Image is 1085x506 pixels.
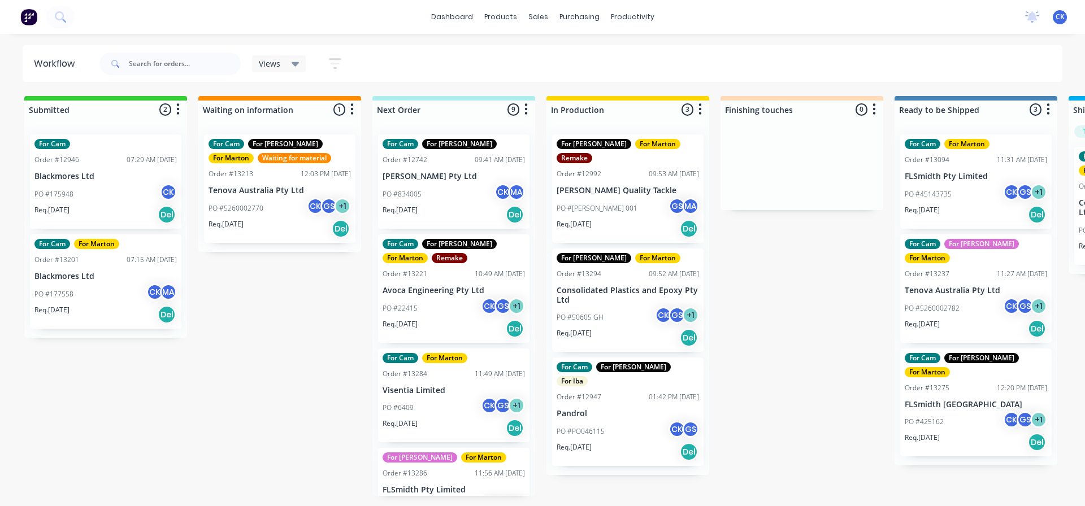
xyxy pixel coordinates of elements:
[682,421,699,438] div: GS
[1030,184,1047,200] div: + 1
[900,134,1052,229] div: For CamFor MartonOrder #1309411:31 AM [DATE]FLSmidth Pty LimitedPO #45143735CKGS+1Req.[DATE]Del
[383,369,427,379] div: Order #13284
[34,172,177,181] p: Blackmores Ltd
[944,353,1019,363] div: For [PERSON_NAME]
[557,328,592,338] p: Req. [DATE]
[127,255,177,265] div: 07:15 AM [DATE]
[422,139,497,149] div: For [PERSON_NAME]
[479,8,523,25] div: products
[475,468,525,478] div: 11:56 AM [DATE]
[209,203,263,213] p: PO #5260002770
[905,383,949,393] div: Order #13275
[682,307,699,324] div: + 1
[506,320,524,338] div: Del
[383,286,525,295] p: Avoca Engineering Pty Ltd
[944,139,989,149] div: For Marton
[605,8,660,25] div: productivity
[900,348,1052,457] div: For CamFor [PERSON_NAME]For MartonOrder #1327512:20 PM [DATE]FLSmidth [GEOGRAPHIC_DATA]PO #425162...
[669,198,685,215] div: GS
[557,253,631,263] div: For [PERSON_NAME]
[34,272,177,281] p: Blackmores Ltd
[1028,320,1046,338] div: Del
[209,153,254,163] div: For Marton
[461,452,506,463] div: For Marton
[158,206,176,224] div: Del
[209,219,244,229] p: Req. [DATE]
[557,442,592,452] p: Req. [DATE]
[383,418,418,429] p: Req. [DATE]
[494,298,511,315] div: GS
[557,139,631,149] div: For [PERSON_NAME]
[635,139,680,149] div: For Marton
[494,184,511,200] div: CK
[506,419,524,437] div: Del
[383,189,422,199] p: PO #834005
[383,205,418,215] p: Req. [DATE]
[905,319,940,329] p: Req. [DATE]
[307,198,324,215] div: CK
[557,426,605,437] p: PO #PO046115
[905,205,940,215] p: Req. [DATE]
[905,417,944,427] p: PO #425162
[905,239,940,249] div: For Cam
[1003,298,1020,315] div: CK
[34,289,73,299] p: PO #177558
[1017,184,1034,200] div: GS
[378,234,530,343] div: For CamFor [PERSON_NAME]For MartonRemakeOrder #1322110:49 AM [DATE]Avoca Engineering Pty LtdPO #2...
[905,269,949,279] div: Order #13237
[1028,206,1046,224] div: Del
[552,134,704,243] div: For [PERSON_NAME]For MartonRemakeOrder #1299209:53 AM [DATE][PERSON_NAME] Quality TacklePO #[PERS...
[506,206,524,224] div: Del
[383,319,418,329] p: Req. [DATE]
[997,155,1047,165] div: 11:31 AM [DATE]
[258,153,331,163] div: Waiting for material
[332,220,350,238] div: Del
[997,269,1047,279] div: 11:27 AM [DATE]
[905,286,1047,295] p: Tenova Australia Pty Ltd
[383,155,427,165] div: Order #12742
[557,392,601,402] div: Order #12947
[649,169,699,179] div: 09:53 AM [DATE]
[320,198,337,215] div: GS
[905,400,1047,409] p: FLSmidth [GEOGRAPHIC_DATA]
[383,353,418,363] div: For Cam
[127,155,177,165] div: 07:29 AM [DATE]
[682,198,699,215] div: MA
[158,306,176,324] div: Del
[209,169,253,179] div: Order #13213
[557,312,604,322] p: PO #50605 GH
[552,248,704,352] div: For [PERSON_NAME]For MartonOrder #1329409:52 AM [DATE]Consolidated Plastics and Epoxy Pty LtdPO #...
[905,172,1047,181] p: FLSmidth Pty Limited
[475,369,525,379] div: 11:49 AM [DATE]
[557,186,699,195] p: [PERSON_NAME] Quality Tackle
[1003,411,1020,428] div: CK
[635,253,680,263] div: For Marton
[422,239,497,249] div: For [PERSON_NAME]
[334,198,351,215] div: + 1
[905,303,960,313] p: PO #5260002782
[34,189,73,199] p: PO #175948
[204,134,355,243] div: For CamFor [PERSON_NAME]For MartonWaiting for materialOrder #1321312:03 PM [DATE]Tenova Australia...
[680,329,698,347] div: Del
[30,234,181,329] div: For CamFor MartonOrder #1320107:15 AM [DATE]Blackmores LtdPO #177558CKMAReq.[DATE]Del
[944,239,1019,249] div: For [PERSON_NAME]
[74,239,119,249] div: For Marton
[557,409,699,418] p: Pandrol
[481,298,498,315] div: CK
[383,172,525,181] p: [PERSON_NAME] Pty Ltd
[475,155,525,165] div: 09:41 AM [DATE]
[383,468,427,478] div: Order #13286
[30,134,181,229] div: For CamOrder #1294607:29 AM [DATE]Blackmores LtdPO #175948CKReq.[DATE]Del
[209,139,244,149] div: For Cam
[34,255,79,265] div: Order #13201
[475,269,525,279] div: 10:49 AM [DATE]
[383,485,525,495] p: FLSmidth Pty Limited
[426,8,479,25] a: dashboard
[905,155,949,165] div: Order #13094
[160,283,177,300] div: MA
[160,184,177,200] div: CK
[383,303,418,313] p: PO #22415
[1030,298,1047,315] div: + 1
[378,134,530,229] div: For CamFor [PERSON_NAME]Order #1274209:41 AM [DATE][PERSON_NAME] Pty LtdPO #834005CKMAReq.[DATE]Del
[1030,411,1047,428] div: + 1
